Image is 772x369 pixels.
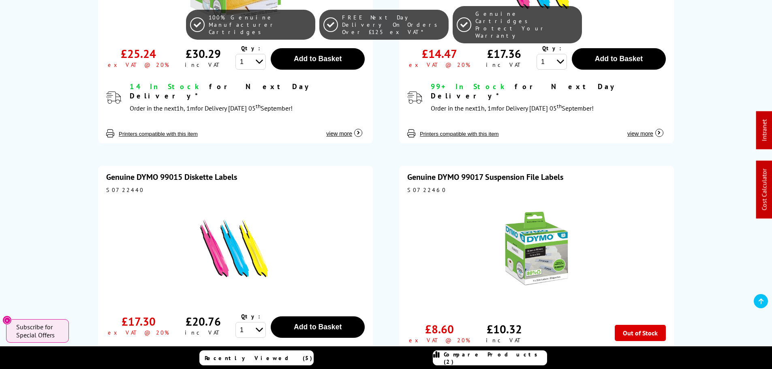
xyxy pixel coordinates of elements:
[487,322,522,337] div: £10.32
[130,82,312,100] span: for Next Day Delivery*
[625,122,666,137] button: view more
[431,104,594,112] span: Order in the next for Delivery [DATE] 05 September!
[130,104,293,112] span: Order in the next for Delivery [DATE] 05 September!
[422,46,457,61] div: £14.47
[431,82,666,114] div: modal_delivery
[241,313,260,320] span: Qty:
[477,104,496,112] span: 1h, 1m
[486,198,587,299] img: DYMO 99017 Suspension File Labels
[572,48,666,70] button: Add to Basket
[627,130,653,137] span: view more
[185,61,222,68] div: inc VAT
[324,122,365,137] button: view more
[209,14,311,36] span: 100% Genuine Manufacturer Cartridges
[433,350,547,365] a: Compare Products (2)
[760,119,768,141] a: Intranet
[16,323,61,339] span: Subscribe for Special Offers
[271,48,365,70] button: Add to Basket
[2,316,12,325] button: Close
[425,322,454,337] div: £8.60
[205,354,312,362] span: Recently Viewed (5)
[121,46,156,61] div: £25.24
[409,61,470,68] div: ex VAT @ 20%
[475,10,578,39] span: Genuine Cartridges Protect Your Warranty
[294,55,342,63] span: Add to Basket
[130,82,202,91] span: 14 In Stock
[185,329,222,336] div: inc VAT
[431,82,618,100] span: for Next Day Delivery*
[130,82,365,114] div: modal_delivery
[199,350,314,365] a: Recently Viewed (5)
[186,46,221,61] div: £30.29
[326,130,352,137] span: view more
[186,314,221,329] div: £20.76
[431,82,508,91] span: 99+ In Stock
[595,55,643,63] span: Add to Basket
[760,169,768,211] a: Cost Calculator
[294,323,342,331] span: Add to Basket
[557,102,562,109] sup: th
[417,130,501,137] button: Printers compatible with this item
[108,329,169,336] div: ex VAT @ 20%
[486,61,523,68] div: inc VAT
[487,46,521,61] div: £17.36
[615,325,666,341] div: Out of Stock
[122,314,156,329] div: £17.30
[116,130,200,137] button: Printers compatible with this item
[106,186,365,194] div: S0722440
[256,102,261,109] sup: th
[271,316,365,338] button: Add to Basket
[176,104,195,112] span: 1h, 1m
[407,186,666,194] div: S0722460
[444,351,547,365] span: Compare Products (2)
[342,14,445,36] span: FREE Next Day Delivery On Orders Over £125 ex VAT*
[407,172,563,182] a: Genuine DYMO 99017 Suspension File Labels
[108,61,169,68] div: ex VAT @ 20%
[409,337,470,344] div: ex VAT @ 20%
[185,198,286,299] img: DYMO 99015 Diskette Labels
[106,172,237,182] a: Genuine DYMO 99015 Diskette Labels
[486,337,523,344] div: inc VAT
